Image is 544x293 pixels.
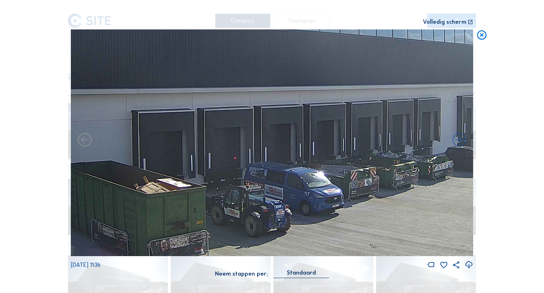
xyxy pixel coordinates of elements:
[287,270,316,276] div: Standaard
[215,271,268,277] div: Neem stappen per:
[423,19,466,25] div: Volledig scherm
[71,261,101,268] span: [DATE] 11:36
[76,132,93,149] i: Forward
[273,270,329,278] div: Standaard
[71,29,473,256] img: Image
[451,132,468,149] i: Back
